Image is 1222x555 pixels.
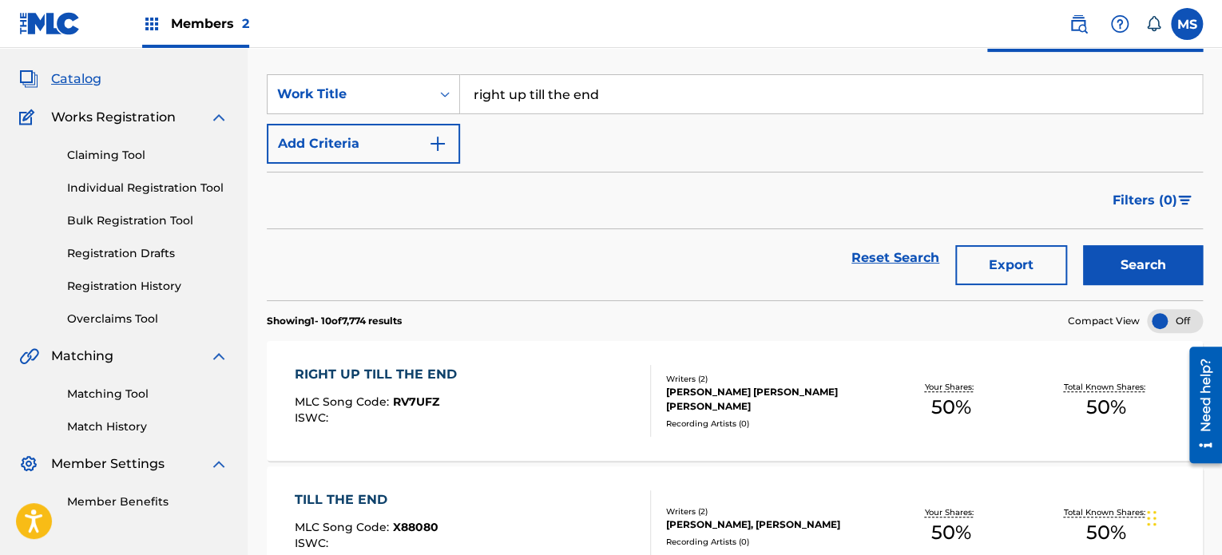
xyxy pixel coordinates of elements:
[51,347,113,366] span: Matching
[1064,506,1149,518] p: Total Known Shares:
[1069,14,1088,34] img: search
[1103,180,1203,220] button: Filters (0)
[242,16,249,31] span: 2
[67,386,228,402] a: Matching Tool
[666,536,873,548] div: Recording Artists ( 0 )
[1178,196,1192,205] img: filter
[267,74,1203,300] form: Search Form
[19,69,38,89] img: Catalog
[1113,191,1177,210] span: Filters ( 0 )
[67,245,228,262] a: Registration Drafts
[1142,478,1222,555] iframe: Chat Widget
[19,454,38,474] img: Member Settings
[67,418,228,435] a: Match History
[209,347,228,366] img: expand
[295,490,438,509] div: TILL THE END
[843,240,947,276] a: Reset Search
[428,134,447,153] img: 9d2ae6d4665cec9f34b9.svg
[51,454,165,474] span: Member Settings
[67,311,228,327] a: Overclaims Tool
[267,124,460,164] button: Add Criteria
[930,393,970,422] span: 50 %
[67,212,228,229] a: Bulk Registration Tool
[666,517,873,532] div: [PERSON_NAME], [PERSON_NAME]
[19,347,39,366] img: Matching
[19,108,40,127] img: Works Registration
[1062,8,1094,40] a: Public Search
[142,14,161,34] img: Top Rightsholders
[666,373,873,385] div: Writers ( 2 )
[67,278,228,295] a: Registration History
[1083,245,1203,285] button: Search
[393,394,439,409] span: RV7UFZ
[393,520,438,534] span: X88080
[1147,494,1157,542] div: Drag
[666,505,873,517] div: Writers ( 2 )
[295,410,332,425] span: ISWC :
[267,314,402,328] p: Showing 1 - 10 of 7,774 results
[51,69,101,89] span: Catalog
[1171,8,1203,40] div: User Menu
[924,381,977,393] p: Your Shares:
[67,494,228,510] a: Member Benefits
[171,14,249,33] span: Members
[924,506,977,518] p: Your Shares:
[295,520,393,534] span: MLC Song Code :
[295,365,465,384] div: RIGHT UP TILL THE END
[1086,518,1126,547] span: 50 %
[277,85,421,104] div: Work Title
[1086,393,1126,422] span: 50 %
[666,418,873,430] div: Recording Artists ( 0 )
[19,31,116,50] a: SummarySummary
[209,454,228,474] img: expand
[1110,14,1129,34] img: help
[955,245,1067,285] button: Export
[19,69,101,89] a: CatalogCatalog
[267,341,1203,461] a: RIGHT UP TILL THE ENDMLC Song Code:RV7UFZISWC:Writers (2)[PERSON_NAME] [PERSON_NAME] [PERSON_NAME...
[51,108,176,127] span: Works Registration
[1064,381,1149,393] p: Total Known Shares:
[295,536,332,550] span: ISWC :
[1145,16,1161,32] div: Notifications
[209,108,228,127] img: expand
[67,147,228,164] a: Claiming Tool
[1104,8,1136,40] div: Help
[67,180,228,196] a: Individual Registration Tool
[1068,314,1140,328] span: Compact View
[295,394,393,409] span: MLC Song Code :
[930,518,970,547] span: 50 %
[19,12,81,35] img: MLC Logo
[666,385,873,414] div: [PERSON_NAME] [PERSON_NAME] [PERSON_NAME]
[1177,341,1222,470] iframe: Resource Center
